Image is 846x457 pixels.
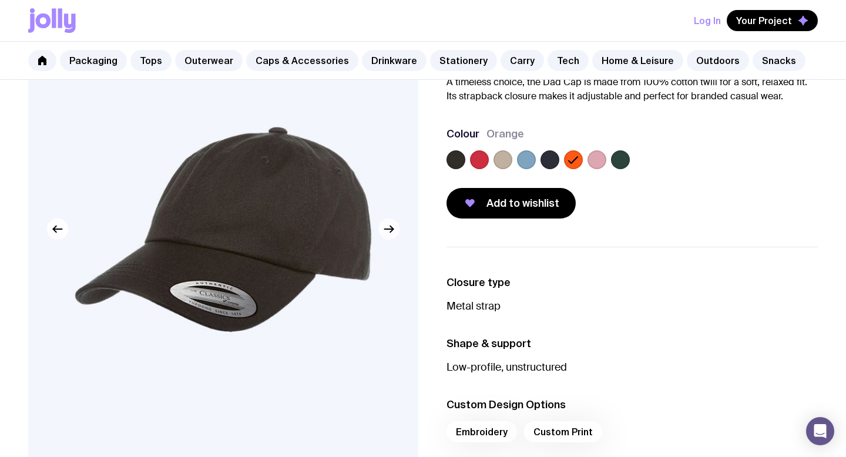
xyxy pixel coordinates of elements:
[60,50,127,71] a: Packaging
[446,127,479,141] h3: Colour
[446,398,818,412] h3: Custom Design Options
[736,15,792,26] span: Your Project
[446,188,576,219] button: Add to wishlist
[446,337,818,351] h3: Shape & support
[446,360,818,374] p: Low-profile, unstructured
[486,196,559,210] span: Add to wishlist
[501,50,544,71] a: Carry
[446,275,818,290] h3: Closure type
[753,50,805,71] a: Snacks
[727,10,818,31] button: Your Project
[548,50,589,71] a: Tech
[430,50,497,71] a: Stationery
[687,50,749,71] a: Outdoors
[446,75,818,103] p: A timeless choice, the Dad Cap is made from 100% cotton twill for a soft, relaxed fit. Its strapb...
[130,50,172,71] a: Tops
[486,127,524,141] span: Orange
[592,50,683,71] a: Home & Leisure
[446,299,818,313] p: Metal strap
[246,50,358,71] a: Caps & Accessories
[806,417,834,445] div: Open Intercom Messenger
[362,50,427,71] a: Drinkware
[175,50,243,71] a: Outerwear
[694,10,721,31] button: Log In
